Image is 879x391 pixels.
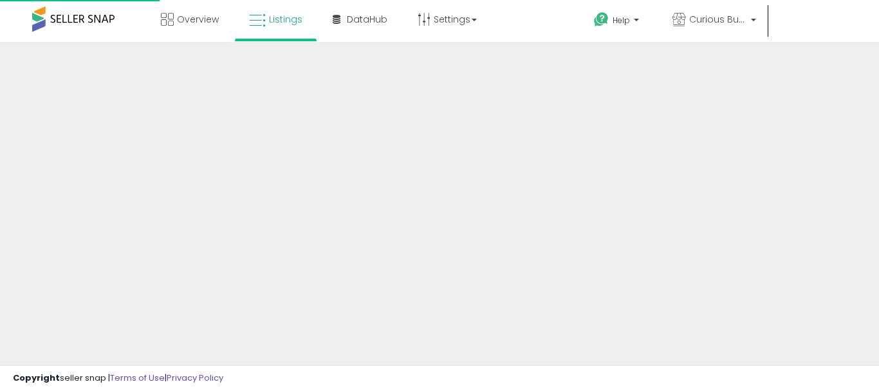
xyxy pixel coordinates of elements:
[110,372,165,384] a: Terms of Use
[593,12,609,28] i: Get Help
[269,13,302,26] span: Listings
[13,372,60,384] strong: Copyright
[689,13,747,26] span: Curious Buy Nature
[177,13,219,26] span: Overview
[613,15,630,26] span: Help
[13,372,223,385] div: seller snap | |
[584,2,652,42] a: Help
[347,13,387,26] span: DataHub
[167,372,223,384] a: Privacy Policy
